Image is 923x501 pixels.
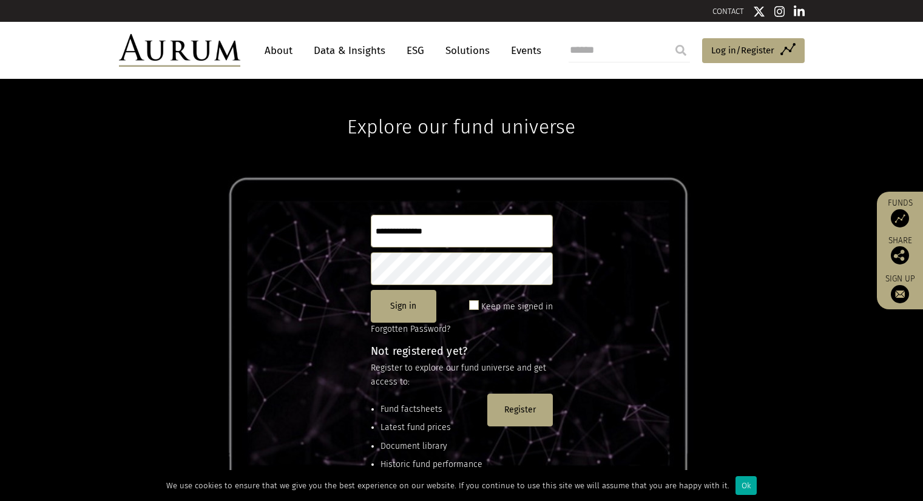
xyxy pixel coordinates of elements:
div: Share [883,237,917,264]
li: Document library [380,440,482,453]
img: Sign up to our newsletter [891,285,909,303]
p: Register to explore our fund universe and get access to: [371,361,553,389]
a: Log in/Register [702,38,805,64]
img: Linkedin icon [794,5,805,18]
div: Ok [735,476,757,495]
a: Forgotten Password? [371,324,450,334]
a: CONTACT [712,7,744,16]
label: Keep me signed in [481,300,553,314]
a: Events [505,39,541,62]
a: Solutions [439,39,496,62]
li: Fund factsheets [380,403,482,416]
input: Submit [669,38,693,62]
img: Access Funds [891,209,909,227]
img: Share this post [891,246,909,264]
a: Sign up [883,274,917,303]
span: Log in/Register [711,43,774,58]
button: Register [487,394,553,426]
h1: Explore our fund universe [347,79,575,138]
img: Instagram icon [774,5,785,18]
a: About [259,39,299,62]
img: Aurum [119,34,240,67]
a: Funds [883,198,917,227]
img: Twitter icon [753,5,765,18]
h4: Not registered yet? [371,346,553,357]
a: Data & Insights [308,39,391,62]
button: Sign in [371,290,436,323]
li: Historic fund performance [380,458,482,471]
li: Latest fund prices [380,421,482,434]
a: ESG [401,39,430,62]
